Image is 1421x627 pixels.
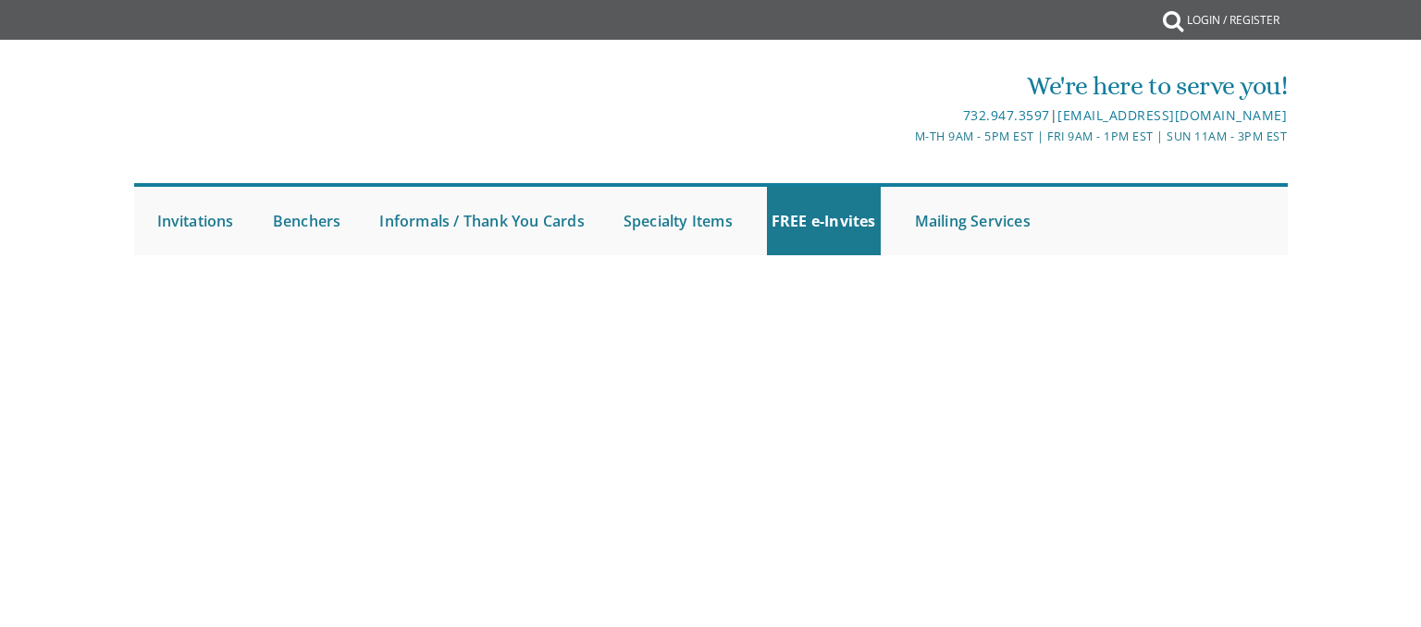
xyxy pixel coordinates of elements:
div: | [519,104,1287,127]
a: Mailing Services [910,187,1035,255]
div: We're here to serve you! [519,68,1287,104]
a: Informals / Thank You Cards [375,187,588,255]
a: Invitations [153,187,239,255]
a: Specialty Items [619,187,737,255]
a: 732.947.3597 [963,106,1050,124]
a: Benchers [268,187,346,255]
a: FREE e-Invites [767,187,881,255]
div: M-Th 9am - 5pm EST | Fri 9am - 1pm EST | Sun 11am - 3pm EST [519,127,1287,146]
a: [EMAIL_ADDRESS][DOMAIN_NAME] [1057,106,1287,124]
